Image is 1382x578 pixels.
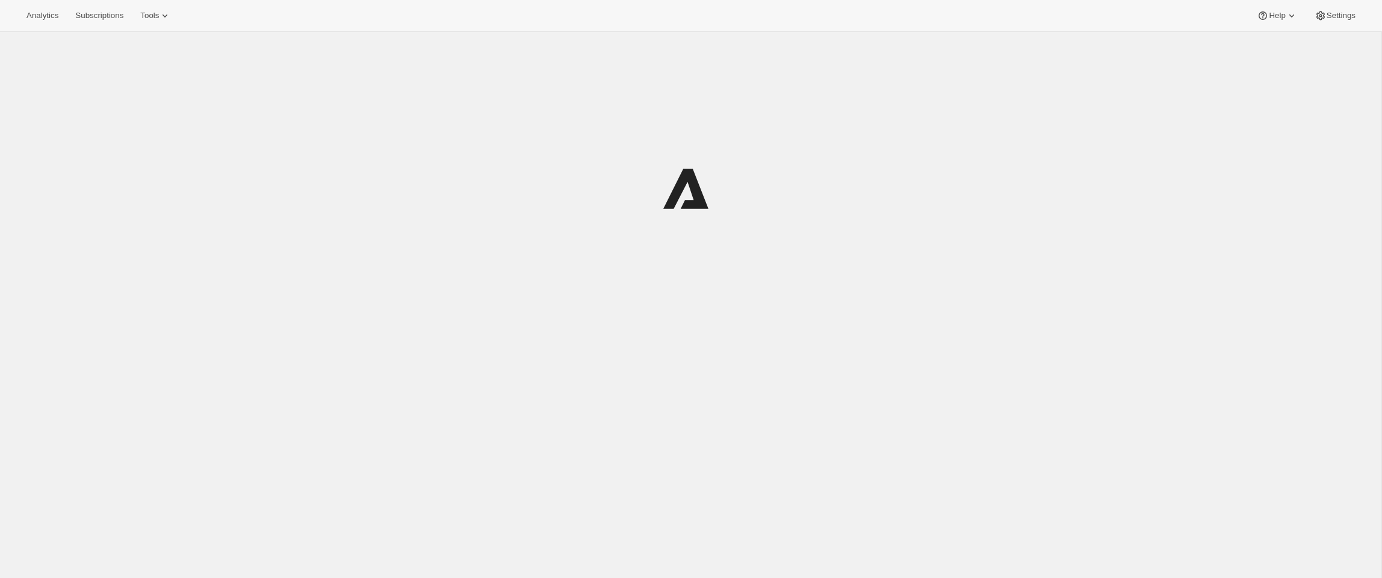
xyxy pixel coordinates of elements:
[19,7,66,24] button: Analytics
[1250,7,1304,24] button: Help
[1307,7,1363,24] button: Settings
[68,7,131,24] button: Subscriptions
[1327,11,1356,20] span: Settings
[1269,11,1285,20] span: Help
[140,11,159,20] span: Tools
[75,11,123,20] span: Subscriptions
[26,11,58,20] span: Analytics
[133,7,178,24] button: Tools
